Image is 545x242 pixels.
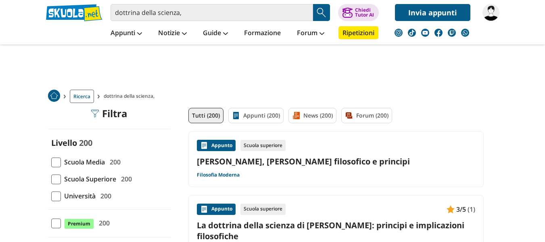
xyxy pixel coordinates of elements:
[111,4,313,21] input: Cerca appunti, riassunti o versioni
[395,4,470,21] a: Invia appunti
[79,137,92,148] span: 200
[106,157,121,167] span: 200
[448,29,456,37] img: twitch
[64,219,94,229] span: Premium
[200,205,208,213] img: Appunti contenuto
[188,108,223,123] a: Tutti (200)
[91,109,99,118] img: Filtra filtri mobile
[355,8,374,17] div: Chiedi Tutor AI
[61,174,116,184] span: Scuola Superiore
[156,26,189,41] a: Notizie
[197,220,475,242] a: La dottrina della scienza di [PERSON_NAME]: principi e implicazioni filosofiche
[197,140,236,151] div: Appunto
[232,112,240,120] img: Appunti filtro contenuto
[200,141,208,149] img: Appunti contenuto
[315,6,328,19] img: Cerca appunti, riassunti o versioni
[240,140,286,151] div: Scuola superiore
[288,108,336,123] a: News (200)
[313,4,330,21] button: Search Button
[104,90,158,103] span: dottrina della scienza,
[482,4,499,21] img: simonaematilde
[456,204,466,215] span: 3/5
[338,4,379,21] button: ChiediTutor AI
[408,29,416,37] img: tiktok
[345,112,353,120] img: Forum filtro contenuto
[118,174,132,184] span: 200
[91,108,127,119] div: Filtra
[447,205,455,213] img: Appunti contenuto
[197,172,240,178] a: Filosofia Moderna
[421,29,429,37] img: youtube
[51,137,77,148] label: Livello
[70,90,94,103] a: Ricerca
[48,90,60,103] a: Home
[197,204,236,215] div: Appunto
[395,29,403,37] img: instagram
[468,204,475,215] span: (1)
[61,191,96,201] span: Università
[228,108,284,123] a: Appunti (200)
[109,26,144,41] a: Appunti
[341,108,392,123] a: Forum (200)
[96,218,110,228] span: 200
[292,112,300,120] img: News filtro contenuto
[197,156,475,167] a: [PERSON_NAME], [PERSON_NAME] filosofico e principi
[461,29,469,37] img: WhatsApp
[295,26,326,41] a: Forum
[48,90,60,102] img: Home
[338,26,378,39] a: Ripetizioni
[240,204,286,215] div: Scuola superiore
[242,26,283,41] a: Formazione
[61,157,105,167] span: Scuola Media
[434,29,443,37] img: facebook
[201,26,230,41] a: Guide
[97,191,111,201] span: 200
